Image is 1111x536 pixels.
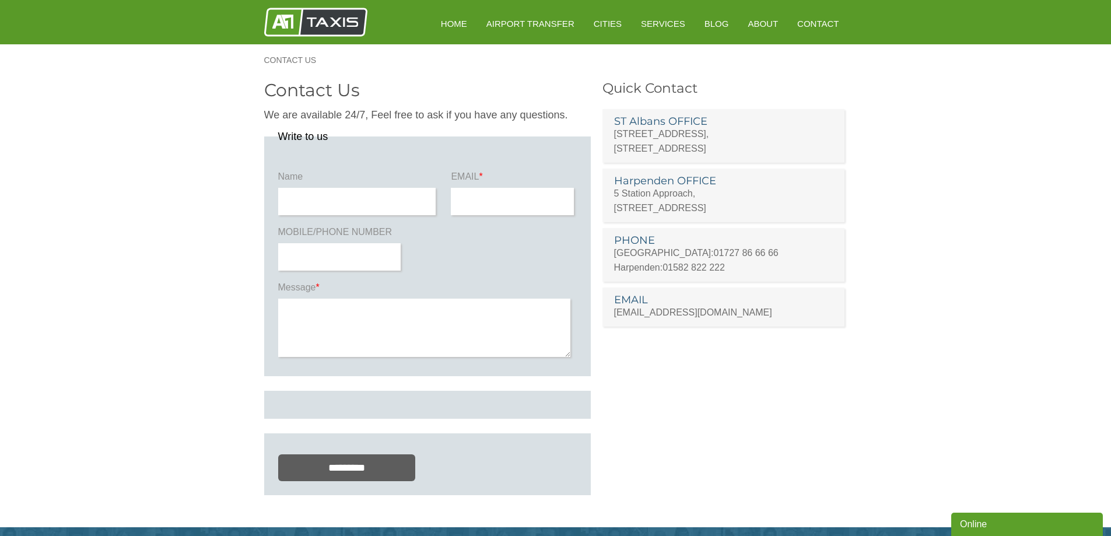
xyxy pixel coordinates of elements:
a: [EMAIL_ADDRESS][DOMAIN_NAME] [614,307,772,317]
h3: ST Albans OFFICE [614,116,833,127]
label: MOBILE/PHONE NUMBER [278,226,404,243]
h3: PHONE [614,235,833,246]
img: A1 Taxis [264,8,367,37]
a: Cities [586,9,630,38]
p: Harpenden: [614,260,833,275]
a: Airport Transfer [478,9,583,38]
label: Name [278,170,439,188]
h3: Harpenden OFFICE [614,176,833,186]
a: 01582 822 222 [663,262,725,272]
a: Contact [789,9,847,38]
a: Blog [696,9,737,38]
a: About [740,9,786,38]
h3: EMAIL [614,295,833,305]
p: We are available 24/7, Feel free to ask if you have any questions. [264,108,591,122]
label: EMAIL [451,170,576,188]
p: [STREET_ADDRESS], [STREET_ADDRESS] [614,127,833,156]
a: Services [633,9,693,38]
a: Contact Us [264,56,328,64]
h2: Contact Us [264,82,591,99]
a: HOME [433,9,475,38]
a: 01727 86 66 66 [714,248,779,258]
iframe: chat widget [951,510,1105,536]
p: [GEOGRAPHIC_DATA]: [614,246,833,260]
legend: Write to us [278,131,328,142]
label: Message [278,281,577,299]
h3: Quick Contact [602,82,847,95]
p: 5 Station Approach, [STREET_ADDRESS] [614,186,833,215]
